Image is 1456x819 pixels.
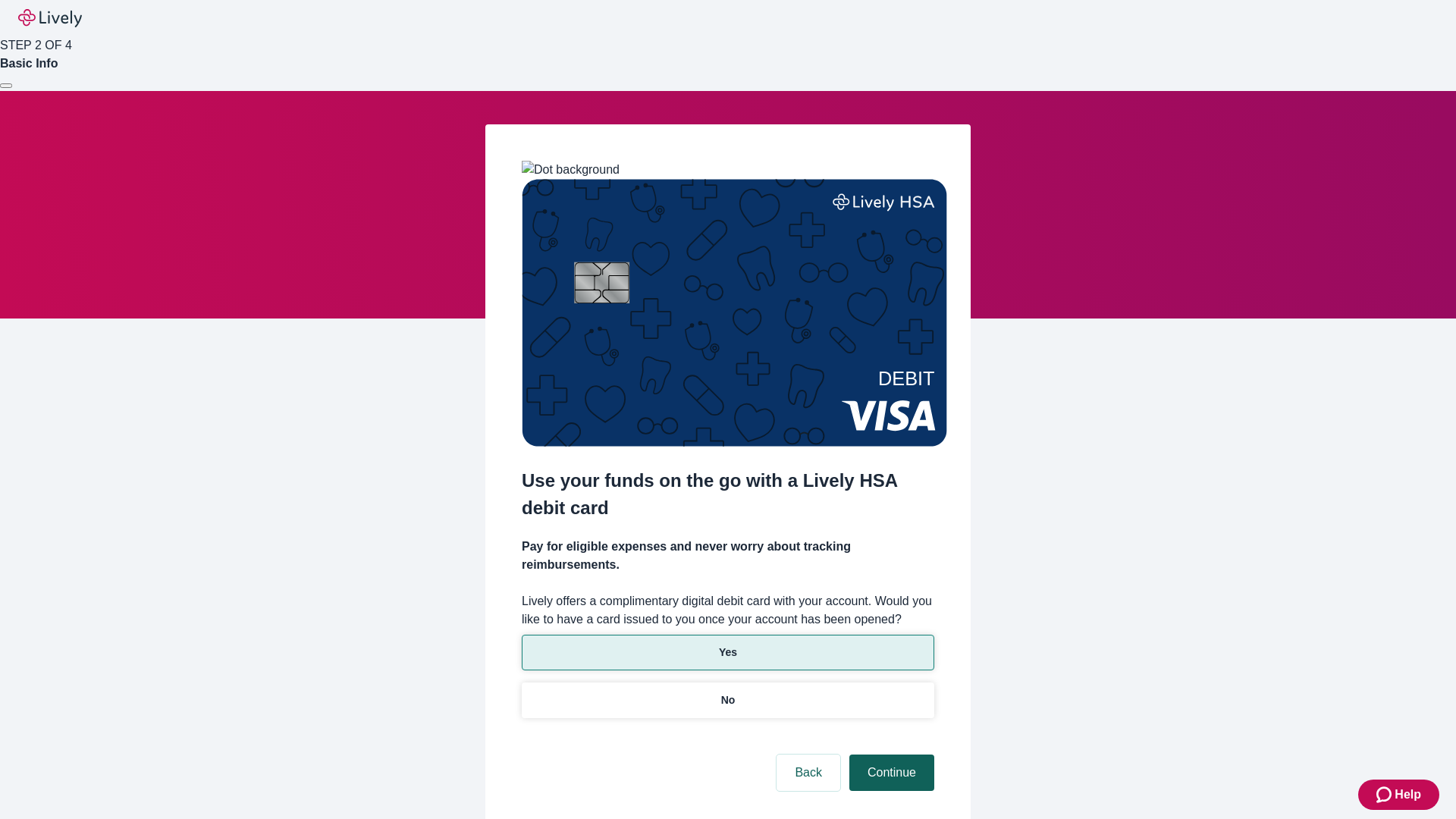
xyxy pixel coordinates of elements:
[522,538,934,574] h4: Pay for eligible expenses and never worry about tracking reimbursements.
[522,179,947,447] img: Debit card
[522,682,934,718] button: No
[522,467,934,522] h2: Use your funds on the go with a Lively HSA debit card
[721,692,736,708] p: No
[1376,786,1395,804] svg: Zendesk support icon
[18,9,82,27] img: Lively
[849,755,934,791] button: Continue
[1395,786,1421,804] span: Help
[522,161,620,179] img: Dot background
[522,592,934,629] label: Lively offers a complimentary digital debit card with your account. Would you like to have a card...
[1358,780,1439,810] button: Zendesk support iconHelp
[522,635,934,670] button: Yes
[777,755,840,791] button: Back
[719,645,737,661] p: Yes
